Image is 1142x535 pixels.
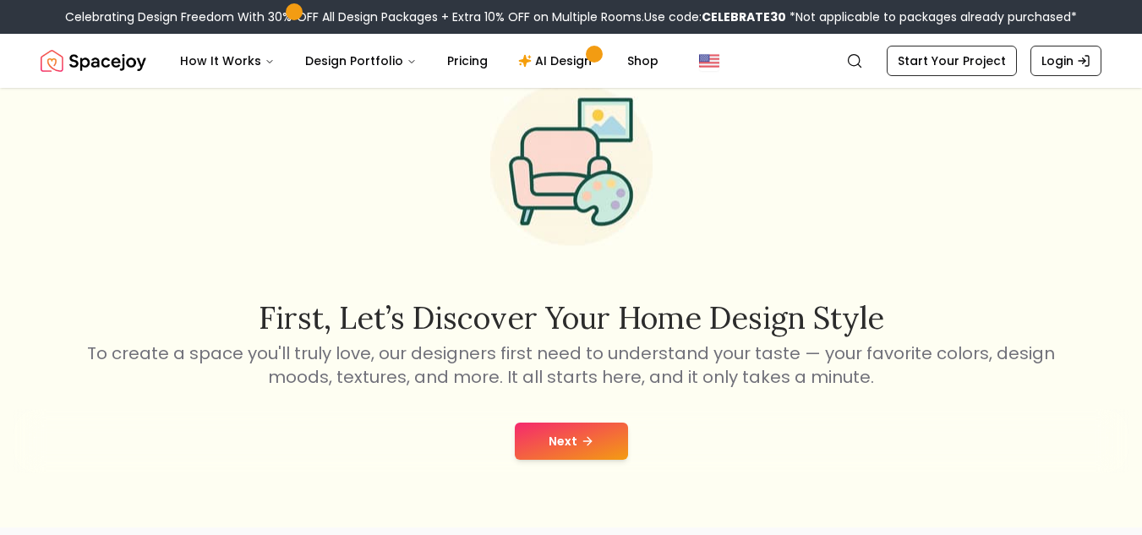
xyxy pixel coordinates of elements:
[41,44,146,78] a: Spacejoy
[85,301,1058,335] h2: First, let’s discover your home design style
[463,56,680,272] img: Start Style Quiz Illustration
[1030,46,1101,76] a: Login
[699,51,719,71] img: United States
[167,44,672,78] nav: Main
[41,44,146,78] img: Spacejoy Logo
[786,8,1077,25] span: *Not applicable to packages already purchased*
[434,44,501,78] a: Pricing
[167,44,288,78] button: How It Works
[887,46,1017,76] a: Start Your Project
[65,8,1077,25] div: Celebrating Design Freedom With 30% OFF All Design Packages + Extra 10% OFF on Multiple Rooms.
[505,44,610,78] a: AI Design
[292,44,430,78] button: Design Portfolio
[515,423,628,460] button: Next
[644,8,786,25] span: Use code:
[41,34,1101,88] nav: Global
[614,44,672,78] a: Shop
[85,341,1058,389] p: To create a space you'll truly love, our designers first need to understand your taste — your fav...
[702,8,786,25] b: CELEBRATE30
